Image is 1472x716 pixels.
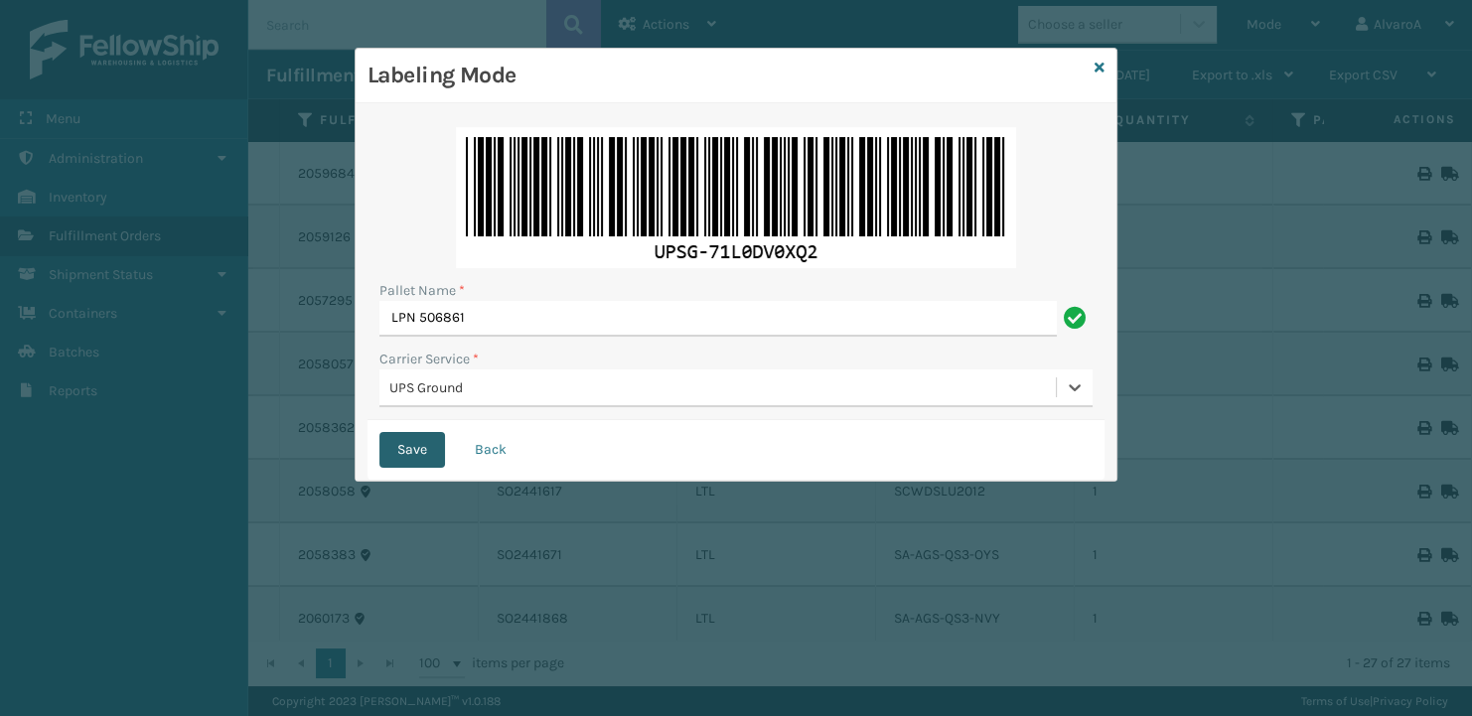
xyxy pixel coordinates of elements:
h3: Labeling Mode [368,61,1087,90]
button: Back [457,432,524,468]
label: Pallet Name [379,280,465,301]
label: Carrier Service [379,349,479,369]
button: Save [379,432,445,468]
div: UPS Ground [389,377,1058,398]
img: w9mKZKr+IjIqwAAAABJRU5ErkJggg== [456,127,1016,268]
